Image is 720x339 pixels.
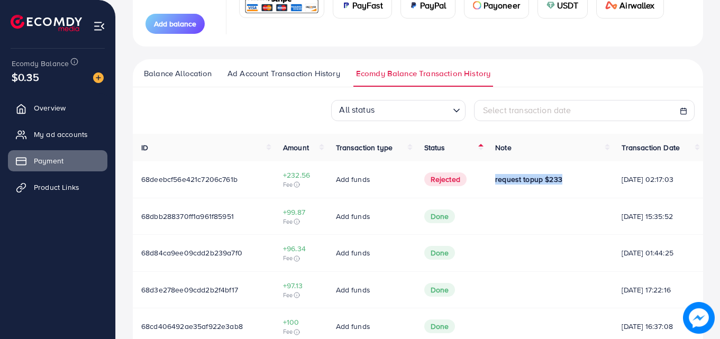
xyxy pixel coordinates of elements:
[34,182,79,193] span: Product Links
[336,248,370,258] span: Add funds
[336,174,370,185] span: Add funds
[283,280,319,291] span: +97.13
[283,243,319,254] span: +96.34
[331,100,466,121] div: Search for option
[141,285,238,295] span: 68d3e278ee09cdd2b2f4bf17
[622,211,695,222] span: [DATE] 15:35:52
[622,285,695,295] span: [DATE] 17:22:16
[683,302,715,334] img: image
[378,101,449,118] input: Search for option
[336,321,370,332] span: Add funds
[424,319,455,333] span: Done
[483,104,571,116] span: Select transaction date
[283,254,319,262] span: Fee
[473,1,481,10] img: card
[283,180,319,189] span: Fee
[141,321,243,332] span: 68cd406492ae35af922e3ab8
[283,291,319,299] span: Fee
[283,207,319,217] span: +99.87
[337,100,377,118] span: All status
[424,246,455,260] span: Done
[495,174,562,185] span: request topup $233
[424,283,455,297] span: Done
[342,1,350,10] img: card
[409,1,418,10] img: card
[495,142,512,153] span: Note
[424,142,445,153] span: Status
[283,170,319,180] span: +232.56
[34,103,66,113] span: Overview
[8,177,107,198] a: Product Links
[336,142,393,153] span: Transaction type
[141,142,148,153] span: ID
[622,174,695,185] span: [DATE] 02:17:03
[8,97,107,118] a: Overview
[144,68,212,79] span: Balance Allocation
[154,19,196,29] span: Add balance
[34,129,88,140] span: My ad accounts
[283,327,319,336] span: Fee
[34,155,63,166] span: Payment
[336,285,370,295] span: Add funds
[11,15,82,31] img: logo
[145,14,205,34] button: Add balance
[12,69,39,85] span: $0.35
[141,211,234,222] span: 68dbb288370ff1a961f85951
[12,58,69,69] span: Ecomdy Balance
[546,1,555,10] img: card
[424,209,455,223] span: Done
[622,142,680,153] span: Transaction Date
[356,68,490,79] span: Ecomdy Balance Transaction History
[8,150,107,171] a: Payment
[8,124,107,145] a: My ad accounts
[141,248,242,258] span: 68d84ca9ee09cdd2b239a7f0
[283,217,319,226] span: Fee
[622,248,695,258] span: [DATE] 01:44:25
[424,172,467,186] span: Rejected
[605,1,618,10] img: card
[93,20,105,32] img: menu
[283,317,319,327] span: +100
[283,142,309,153] span: Amount
[93,72,104,83] img: image
[336,211,370,222] span: Add funds
[227,68,340,79] span: Ad Account Transaction History
[622,321,695,332] span: [DATE] 16:37:08
[141,174,238,185] span: 68deebcf56e421c7206c761b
